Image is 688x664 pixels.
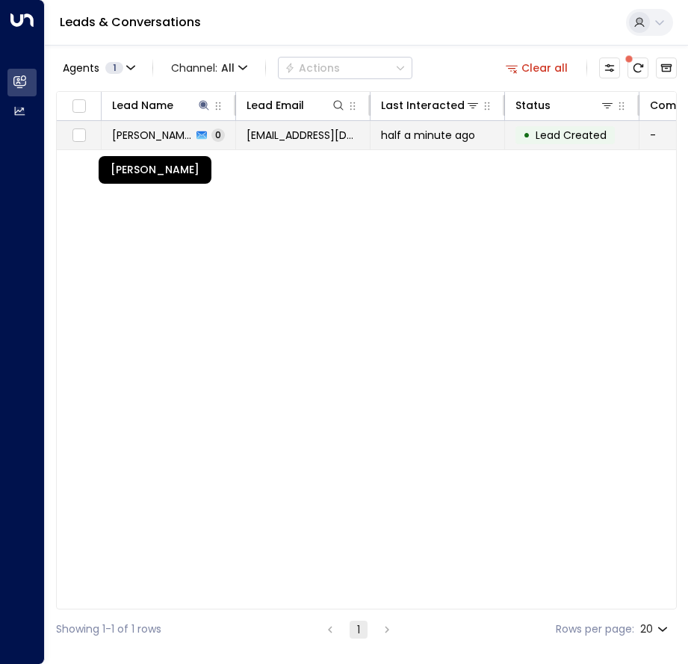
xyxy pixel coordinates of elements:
[556,621,634,637] label: Rows per page:
[285,61,340,75] div: Actions
[69,126,88,145] span: Toggle select row
[320,620,397,639] nav: pagination navigation
[112,128,192,143] span: Robert Dunham
[381,96,480,114] div: Last Interacted
[56,621,161,637] div: Showing 1-1 of 1 rows
[56,58,140,78] button: Agents1
[278,57,412,79] button: Actions
[381,128,475,143] span: half a minute ago
[165,58,253,78] button: Channel:All
[350,621,368,639] button: page 1
[500,58,574,78] button: Clear all
[60,13,201,31] a: Leads & Conversations
[627,58,648,78] span: There are new threads available. Refresh the grid to view the latest updates.
[112,96,211,114] div: Lead Name
[247,96,304,114] div: Lead Email
[63,63,99,73] span: Agents
[221,62,235,74] span: All
[515,96,551,114] div: Status
[523,122,530,148] div: •
[105,62,123,74] span: 1
[515,96,615,114] div: Status
[247,128,359,143] span: www.rd720@hotmail.co.uk
[69,97,88,116] span: Toggle select all
[165,58,253,78] span: Channel:
[381,96,465,114] div: Last Interacted
[656,58,677,78] button: Archived Leads
[112,96,173,114] div: Lead Name
[640,618,671,640] div: 20
[211,128,225,141] span: 0
[278,57,412,79] div: Button group with a nested menu
[536,128,607,143] span: Lead Created
[599,58,620,78] button: Customize
[99,156,211,184] div: [PERSON_NAME]
[247,96,346,114] div: Lead Email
